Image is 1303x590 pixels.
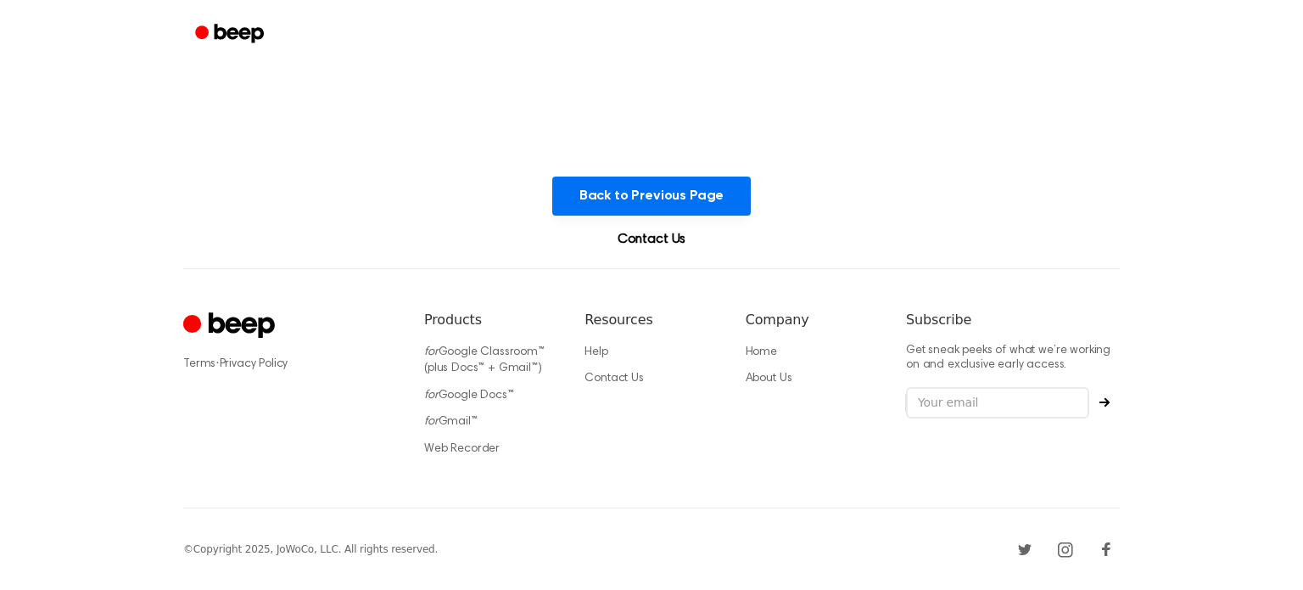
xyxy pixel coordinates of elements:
a: Web Recorder [424,443,500,455]
a: Contact Us [584,373,643,385]
i: for [424,390,439,402]
h6: Resources [584,310,718,330]
p: Get sneak peeks of what we’re working on and exclusive early access. [906,344,1120,374]
a: Facebook [1093,536,1120,563]
a: forGoogle Classroom™ (plus Docs™ + Gmail™) [424,346,545,375]
a: forGmail™ [424,416,478,428]
a: Terms [183,358,215,370]
a: About Us [746,373,792,385]
a: Cruip [183,310,279,343]
div: © Copyright 2025, JoWoCo, LLC. All rights reserved. [183,542,438,557]
i: for [424,346,439,358]
a: Instagram [1052,536,1079,563]
h6: Company [746,310,879,330]
a: Privacy Policy [220,358,288,370]
h6: Subscribe [906,310,1120,330]
a: Home [746,346,777,358]
div: · [183,356,397,373]
a: forGoogle Docs™ [424,390,514,402]
button: Back to Previous Page [552,177,752,216]
button: Subscribe [1089,397,1120,407]
input: Your email [906,387,1089,419]
a: Beep [183,18,279,51]
a: Help [584,346,607,358]
a: Twitter [1011,536,1038,563]
a: Contact Us [597,229,706,250]
i: for [424,416,439,428]
h6: Products [424,310,557,330]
